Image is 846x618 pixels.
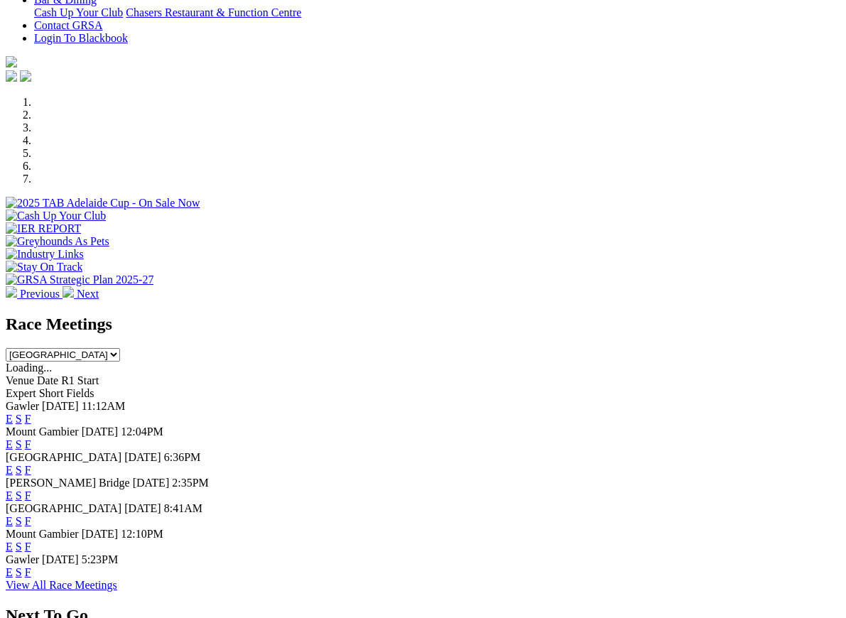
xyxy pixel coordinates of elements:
span: Next [77,288,99,300]
span: 11:12AM [82,400,126,412]
a: F [25,515,31,527]
a: S [16,541,22,553]
a: F [25,438,31,450]
span: Loading... [6,362,52,374]
span: [DATE] [124,502,161,514]
a: Previous [6,288,63,300]
a: S [16,566,22,578]
a: E [6,566,13,578]
span: Date [37,374,58,386]
span: 6:36PM [164,451,201,463]
span: Fields [66,387,94,399]
img: GRSA Strategic Plan 2025-27 [6,273,153,286]
span: [DATE] [42,553,79,565]
span: Expert [6,387,36,399]
img: Cash Up Your Club [6,210,106,222]
span: [DATE] [42,400,79,412]
img: facebook.svg [6,70,17,82]
a: S [16,515,22,527]
a: Chasers Restaurant & Function Centre [126,6,301,18]
img: logo-grsa-white.png [6,56,17,67]
span: [DATE] [82,528,119,540]
a: E [6,438,13,450]
span: [DATE] [82,425,119,438]
a: F [25,566,31,578]
span: 8:41AM [164,502,202,514]
img: chevron-left-pager-white.svg [6,286,17,298]
span: 5:23PM [82,553,119,565]
a: Contact GRSA [34,19,102,31]
a: E [6,464,13,476]
img: Industry Links [6,248,84,261]
a: Next [63,288,99,300]
a: F [25,541,31,553]
span: [PERSON_NAME] Bridge [6,477,130,489]
span: 12:04PM [121,425,163,438]
a: Cash Up Your Club [34,6,123,18]
span: [DATE] [124,451,161,463]
a: S [16,489,22,502]
span: Venue [6,374,34,386]
span: [GEOGRAPHIC_DATA] [6,502,121,514]
a: View All Race Meetings [6,579,117,591]
img: Stay On Track [6,261,82,273]
span: R1 Start [61,374,99,386]
img: 2025 TAB Adelaide Cup - On Sale Now [6,197,200,210]
img: twitter.svg [20,70,31,82]
a: S [16,438,22,450]
img: IER REPORT [6,222,81,235]
a: F [25,413,31,425]
span: Previous [20,288,60,300]
a: Login To Blackbook [34,32,128,44]
div: Bar & Dining [34,6,840,19]
a: E [6,489,13,502]
span: Short [39,387,64,399]
a: E [6,541,13,553]
img: chevron-right-pager-white.svg [63,286,74,298]
span: Gawler [6,400,39,412]
a: S [16,464,22,476]
span: [GEOGRAPHIC_DATA] [6,451,121,463]
span: [DATE] [133,477,170,489]
a: F [25,464,31,476]
a: E [6,413,13,425]
a: E [6,515,13,527]
a: S [16,413,22,425]
img: Greyhounds As Pets [6,235,109,248]
span: 12:10PM [121,528,163,540]
span: 2:35PM [172,477,209,489]
span: Mount Gambier [6,528,79,540]
span: Gawler [6,553,39,565]
a: F [25,489,31,502]
h2: Race Meetings [6,315,840,334]
span: Mount Gambier [6,425,79,438]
